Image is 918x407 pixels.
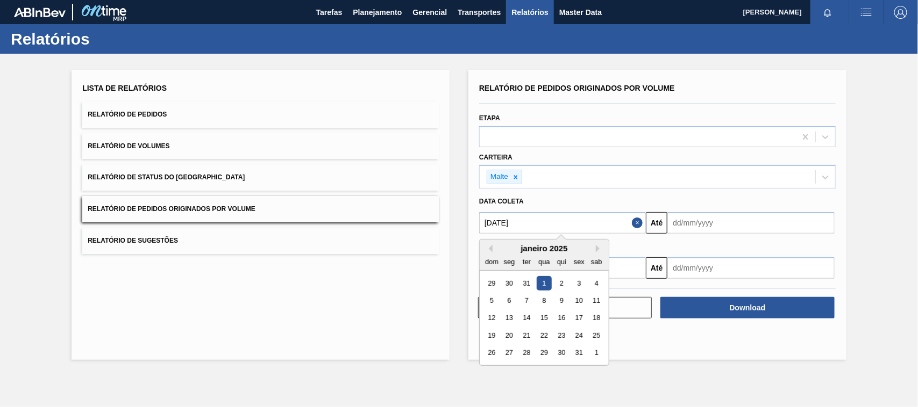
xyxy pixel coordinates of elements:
[537,328,551,343] div: Choose quarta-feira, 22 de janeiro de 2025
[82,133,439,159] button: Relatório de Volumes
[520,293,534,308] div: Choose terça-feira, 7 de janeiro de 2025
[660,297,834,318] button: Download
[82,228,439,254] button: Relatório de Sugestões
[88,237,178,244] span: Relatório de Sugestões
[353,6,402,19] span: Planejamento
[667,257,834,279] input: dd/mm/yyyy
[572,255,586,269] div: sex
[589,328,604,343] div: Choose sábado, 25 de janeiro de 2025
[479,212,646,234] input: dd/mm/yyyy
[894,6,907,19] img: Logout
[589,276,604,290] div: Choose sábado, 4 de janeiro de 2025
[537,311,551,325] div: Choose quarta-feira, 15 de janeiro de 2025
[589,293,604,308] div: Choose sábado, 11 de janeiro de 2025
[554,255,569,269] div: qui
[589,255,604,269] div: sab
[537,346,551,360] div: Choose quarta-feira, 29 de janeiro de 2025
[88,173,245,181] span: Relatório de Status do [GEOGRAPHIC_DATA]
[14,8,66,17] img: TNhmsLtSVTkK8tSr43FrP2fwEKptu5GPRR3wAAAABJRU5ErkJggg==
[485,346,499,360] div: Choose domingo, 26 de janeiro de 2025
[502,255,517,269] div: seg
[502,328,517,343] div: Choose segunda-feira, 20 de janeiro de 2025
[485,328,499,343] div: Choose domingo, 19 de janeiro de 2025
[502,311,517,325] div: Choose segunda-feira, 13 de janeiro de 2025
[11,33,202,45] h1: Relatórios
[502,293,517,308] div: Choose segunda-feira, 6 de janeiro de 2025
[478,297,652,318] button: Limpar
[537,293,551,308] div: Choose quarta-feira, 8 de janeiro de 2025
[511,6,548,19] span: Relatórios
[485,293,499,308] div: Choose domingo, 5 de janeiro de 2025
[82,164,439,191] button: Relatório de Status do [GEOGRAPHIC_DATA]
[413,6,447,19] span: Gerencial
[554,328,569,343] div: Choose quinta-feira, 23 de janeiro de 2025
[554,311,569,325] div: Choose quinta-feira, 16 de janeiro de 2025
[479,198,524,205] span: Data coleta
[667,212,834,234] input: dd/mm/yyyy
[520,346,534,360] div: Choose terça-feira, 28 de janeiro de 2025
[479,84,675,92] span: Relatório de Pedidos Originados por Volume
[646,212,667,234] button: Até
[520,328,534,343] div: Choose terça-feira, 21 de janeiro de 2025
[480,244,609,253] div: janeiro 2025
[632,212,646,234] button: Close
[316,6,343,19] span: Tarefas
[502,276,517,290] div: Choose segunda-feira, 30 de dezembro de 2024
[487,170,510,184] div: Malte
[589,346,604,360] div: Choose sábado, 1 de fevereiro de 2025
[596,245,603,252] button: Next Month
[88,205,255,213] span: Relatório de Pedidos Originados por Volume
[502,346,517,360] div: Choose segunda-feira, 27 de janeiro de 2025
[485,311,499,325] div: Choose domingo, 12 de janeiro de 2025
[554,346,569,360] div: Choose quinta-feira, 30 de janeiro de 2025
[572,328,586,343] div: Choose sexta-feira, 24 de janeiro de 2025
[572,311,586,325] div: Choose sexta-feira, 17 de janeiro de 2025
[485,276,499,290] div: Choose domingo, 29 de dezembro de 2024
[458,6,501,19] span: Transportes
[520,276,534,290] div: Choose terça-feira, 31 de dezembro de 2024
[554,293,569,308] div: Choose quinta-feira, 9 de janeiro de 2025
[82,196,439,222] button: Relatório de Pedidos Originados por Volume
[589,311,604,325] div: Choose sábado, 18 de janeiro de 2025
[810,5,845,20] button: Notificações
[82,84,167,92] span: Lista de Relatórios
[520,311,534,325] div: Choose terça-feira, 14 de janeiro de 2025
[485,255,499,269] div: dom
[479,154,513,161] label: Carteira
[537,255,551,269] div: qua
[520,255,534,269] div: ter
[479,114,500,122] label: Etapa
[860,6,873,19] img: userActions
[572,276,586,290] div: Choose sexta-feira, 3 de janeiro de 2025
[485,245,493,252] button: Previous Month
[572,293,586,308] div: Choose sexta-feira, 10 de janeiro de 2025
[646,257,667,279] button: Até
[572,346,586,360] div: Choose sexta-feira, 31 de janeiro de 2025
[88,111,167,118] span: Relatório de Pedidos
[559,6,602,19] span: Master Data
[82,101,439,128] button: Relatório de Pedidos
[554,276,569,290] div: Choose quinta-feira, 2 de janeiro de 2025
[537,276,551,290] div: Choose quarta-feira, 1 de janeiro de 2025
[483,274,605,361] div: month 2025-01
[88,142,169,150] span: Relatório de Volumes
